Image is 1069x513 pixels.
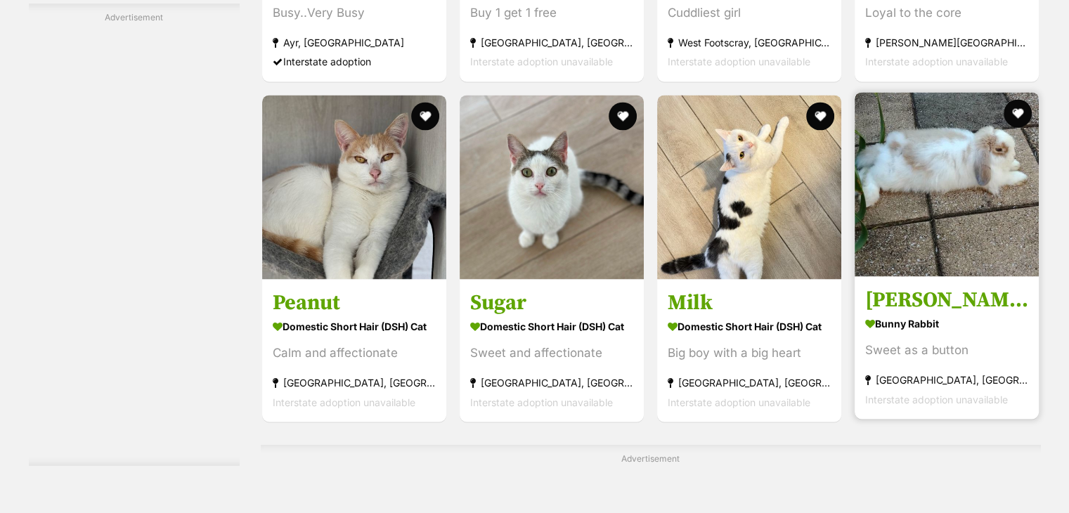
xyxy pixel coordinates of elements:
[806,102,834,130] button: favourite
[460,279,644,422] a: Sugar Domestic Short Hair (DSH) Cat Sweet and affectionate [GEOGRAPHIC_DATA], [GEOGRAPHIC_DATA] I...
[668,373,831,392] strong: [GEOGRAPHIC_DATA], [GEOGRAPHIC_DATA]
[273,396,415,408] span: Interstate adoption unavailable
[668,33,831,52] strong: West Footscray, [GEOGRAPHIC_DATA]
[657,279,841,422] a: Milk Domestic Short Hair (DSH) Cat Big boy with a big heart [GEOGRAPHIC_DATA], [GEOGRAPHIC_DATA] ...
[668,344,831,363] div: Big boy with a big heart
[262,95,446,279] img: Peanut - Domestic Short Hair (DSH) Cat
[470,4,633,22] div: Buy 1 get 1 free
[273,290,436,316] h3: Peanut
[470,33,633,52] strong: [GEOGRAPHIC_DATA], [GEOGRAPHIC_DATA]
[273,33,436,52] strong: Ayr, [GEOGRAPHIC_DATA]
[855,276,1039,419] a: [PERSON_NAME] Bunny Rabbit Sweet as a button [GEOGRAPHIC_DATA], [GEOGRAPHIC_DATA] Interstate adop...
[273,373,436,392] strong: [GEOGRAPHIC_DATA], [GEOGRAPHIC_DATA]
[470,396,613,408] span: Interstate adoption unavailable
[262,279,446,422] a: Peanut Domestic Short Hair (DSH) Cat Calm and affectionate [GEOGRAPHIC_DATA], [GEOGRAPHIC_DATA] I...
[470,344,633,363] div: Sweet and affectionate
[668,4,831,22] div: Cuddliest girl
[273,4,436,22] div: Busy..Very Busy
[273,344,436,363] div: Calm and affectionate
[865,341,1028,360] div: Sweet as a button
[865,313,1028,334] strong: Bunny Rabbit
[609,102,637,130] button: favourite
[865,370,1028,389] strong: [GEOGRAPHIC_DATA], [GEOGRAPHIC_DATA]
[273,52,436,71] div: Interstate adoption
[411,102,439,130] button: favourite
[668,396,810,408] span: Interstate adoption unavailable
[470,290,633,316] h3: Sugar
[668,316,831,337] strong: Domestic Short Hair (DSH) Cat
[865,287,1028,313] h3: [PERSON_NAME]
[273,316,436,337] strong: Domestic Short Hair (DSH) Cat
[460,95,644,279] img: Sugar - Domestic Short Hair (DSH) Cat
[1004,99,1032,127] button: favourite
[865,56,1008,67] span: Interstate adoption unavailable
[865,4,1028,22] div: Loyal to the core
[855,92,1039,276] img: Bunny Boo - Bunny Rabbit
[657,95,841,279] img: Milk - Domestic Short Hair (DSH) Cat
[865,393,1008,405] span: Interstate adoption unavailable
[668,290,831,316] h3: Milk
[865,33,1028,52] strong: [PERSON_NAME][GEOGRAPHIC_DATA]
[668,56,810,67] span: Interstate adoption unavailable
[470,56,613,67] span: Interstate adoption unavailable
[29,30,240,451] iframe: Advertisement
[470,316,633,337] strong: Domestic Short Hair (DSH) Cat
[470,373,633,392] strong: [GEOGRAPHIC_DATA], [GEOGRAPHIC_DATA]
[29,4,240,465] div: Advertisement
